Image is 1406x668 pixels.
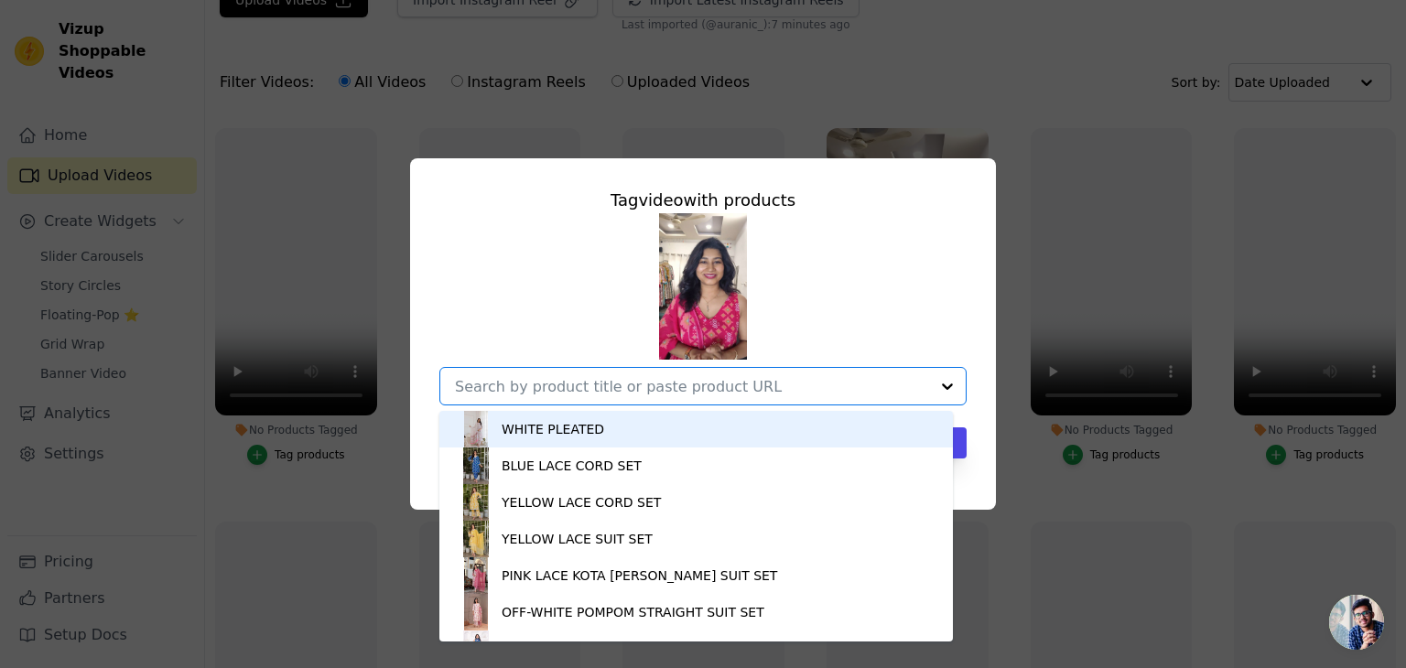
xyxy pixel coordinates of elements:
img: product thumbnail [458,521,494,557]
div: BLUE LACE CORD SET [502,457,642,475]
div: Tag video with products [439,188,967,213]
img: product thumbnail [458,411,494,447]
img: product thumbnail [458,447,494,484]
div: YELLOW LACE CORD SET [502,493,661,512]
div: WHITE PLEATED [502,420,604,438]
div: PINK LACE KOTA [PERSON_NAME] SUIT SET [502,566,777,585]
img: product thumbnail [458,557,494,594]
img: product thumbnail [458,594,494,630]
div: OFF-WHITE POMPOM STRAIGHT SUIT SET [502,603,764,621]
div: YELLOW LACE SUIT SET [502,530,653,548]
img: reel-preview-1f37gw-28.myshopify.com-3675078745108804968_49279425007.jpeg [659,213,747,360]
img: product thumbnail [458,484,494,521]
div: BLUE SLEEVELESS STRAIGHT SUIT SET [502,640,748,658]
input: Search by product title or paste product URL [455,378,929,395]
a: Open chat [1329,595,1384,650]
img: product thumbnail [458,630,494,667]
